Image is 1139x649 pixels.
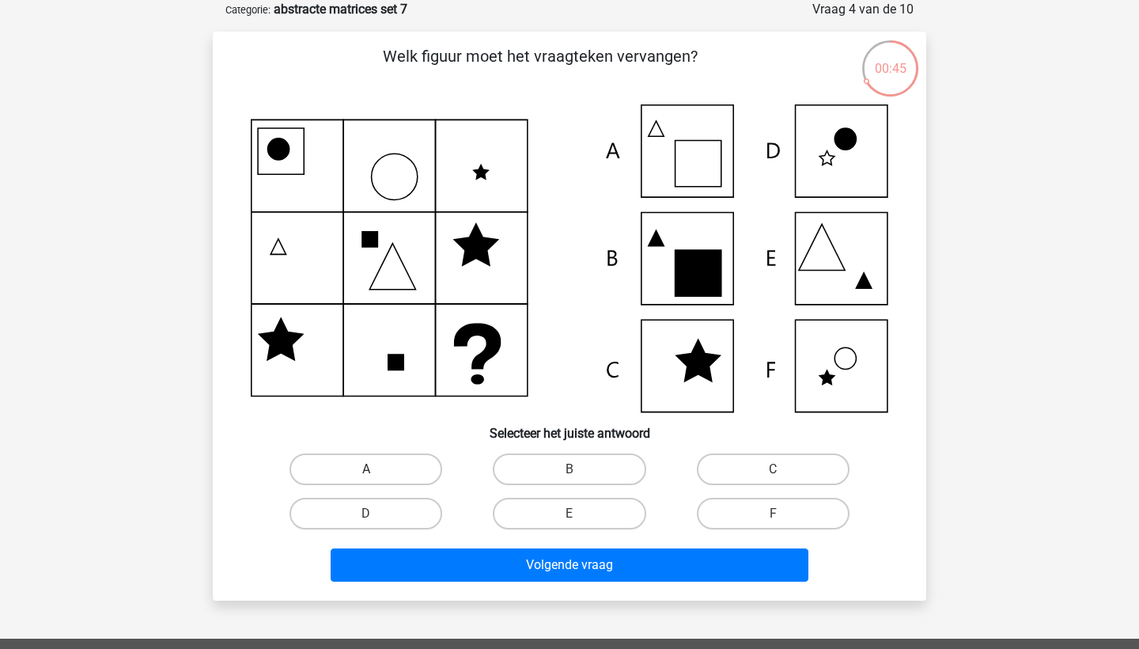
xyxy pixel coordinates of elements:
div: 00:45 [861,39,920,78]
label: C [697,454,850,485]
p: Welk figuur moet het vraagteken vervangen? [238,44,842,92]
label: F [697,498,850,529]
label: B [493,454,645,485]
label: A [289,454,442,485]
h6: Selecteer het juiste antwoord [238,413,901,441]
button: Volgende vraag [331,548,809,582]
label: D [289,498,442,529]
small: Categorie: [225,4,271,16]
strong: abstracte matrices set 7 [274,2,407,17]
label: E [493,498,645,529]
